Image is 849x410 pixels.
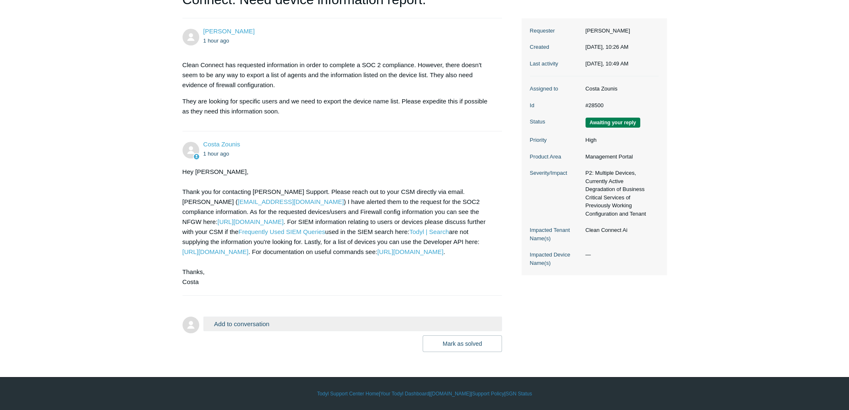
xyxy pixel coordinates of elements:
[530,153,581,161] dt: Product Area
[585,60,629,67] time: 09/29/2025, 10:49
[182,390,667,397] div: | | | |
[530,251,581,267] dt: Impacted Device Name(s)
[530,136,581,144] dt: Priority
[581,153,659,161] dd: Management Portal
[423,335,502,352] button: Mark as solved
[581,136,659,144] dd: High
[530,27,581,35] dt: Requester
[377,248,443,255] a: [URL][DOMAIN_NAME]
[409,228,449,235] a: Todyl | Search
[472,390,504,397] a: Support Policy
[506,390,532,397] a: SGN Status
[203,38,229,44] time: 09/29/2025, 10:26
[530,43,581,51] dt: Created
[581,169,659,218] dd: P2: Multiple Devices, Currently Active Degradation of Business Critical Services of Previously Wo...
[585,118,640,128] span: We are waiting for you to respond
[182,248,248,255] a: [URL][DOMAIN_NAME]
[581,251,659,259] dd: —
[585,44,629,50] time: 09/29/2025, 10:26
[530,60,581,68] dt: Last activity
[530,226,581,242] dt: Impacted Tenant Name(s)
[203,28,255,35] span: Jared Browning
[182,167,494,287] div: Hey [PERSON_NAME], Thank you for contacting [PERSON_NAME] Support. Please reach out to your CSM d...
[530,101,581,110] dt: Id
[581,27,659,35] dd: [PERSON_NAME]
[530,118,581,126] dt: Status
[182,60,494,90] p: Clean Connect has requested information in order to complete a SOC 2 compliance. However, there d...
[317,390,379,397] a: Todyl Support Center Home
[530,85,581,93] dt: Assigned to
[203,28,255,35] a: [PERSON_NAME]
[238,198,344,205] a: [EMAIL_ADDRESS][DOMAIN_NAME]
[431,390,471,397] a: [DOMAIN_NAME]
[203,151,229,157] time: 09/29/2025, 10:49
[581,101,659,110] dd: #28500
[203,141,240,148] a: Costa Zounis
[380,390,429,397] a: Your Todyl Dashboard
[581,85,659,93] dd: Costa Zounis
[581,226,659,234] dd: Clean Connect Ai
[530,169,581,177] dt: Severity/Impact
[218,218,284,225] a: [URL][DOMAIN_NAME]
[203,317,502,331] button: Add to conversation
[238,228,325,235] a: Frequently Used SIEM Queries
[182,96,494,116] p: They are looking for specific users and we need to export the device name list. Please expedite t...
